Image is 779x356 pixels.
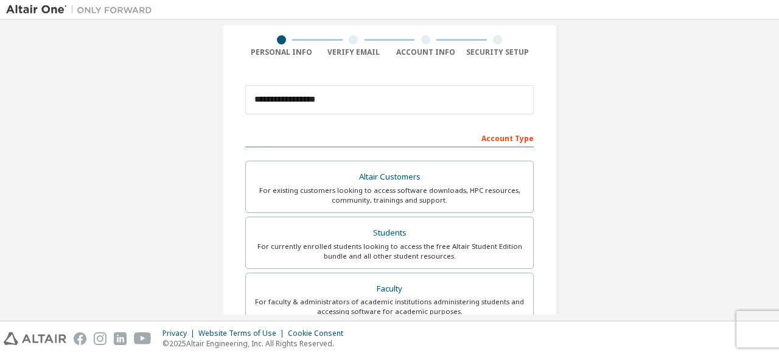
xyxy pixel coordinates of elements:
img: youtube.svg [134,332,152,345]
div: For existing customers looking to access software downloads, HPC resources, community, trainings ... [253,186,526,205]
div: Cookie Consent [288,329,351,338]
div: Security Setup [462,47,534,57]
p: © 2025 Altair Engineering, Inc. All Rights Reserved. [162,338,351,349]
div: Personal Info [245,47,318,57]
div: Website Terms of Use [198,329,288,338]
div: Students [253,225,526,242]
div: For currently enrolled students looking to access the free Altair Student Edition bundle and all ... [253,242,526,261]
img: facebook.svg [74,332,86,345]
div: Verify Email [318,47,390,57]
div: Account Type [245,128,534,147]
div: For faculty & administrators of academic institutions administering students and accessing softwa... [253,297,526,316]
img: instagram.svg [94,332,107,345]
div: Altair Customers [253,169,526,186]
img: Altair One [6,4,158,16]
div: Privacy [162,329,198,338]
img: altair_logo.svg [4,332,66,345]
div: Faculty [253,281,526,298]
img: linkedin.svg [114,332,127,345]
div: Account Info [389,47,462,57]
